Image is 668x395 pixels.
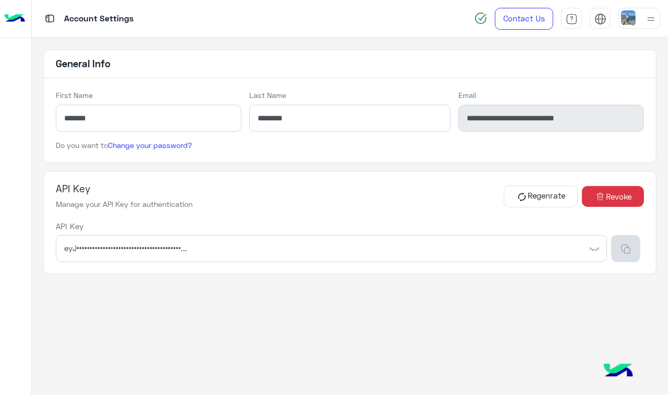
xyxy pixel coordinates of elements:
label: First Name [56,90,93,101]
label: Email [458,90,476,101]
img: tab [594,13,606,25]
p: Account Settings [64,12,133,26]
img: generate.svg [516,193,528,201]
a: tab [561,8,582,30]
h5: API Key [56,183,192,195]
button: Revoke [582,186,645,207]
span: eyJ••••••••••••••••••••••••••••••••••••••••... [56,235,607,262]
img: tab [566,13,578,25]
img: Logo [4,8,25,30]
button: Regenrate [504,186,578,207]
img: spinner [475,12,487,24]
img: profile [645,13,658,26]
img: copy [621,244,631,254]
img: userImage [621,10,636,25]
span: Manage your API Key for authentication [56,200,192,208]
img: delete-white.svg [594,192,606,201]
img: hulul-logo.png [600,353,637,390]
span: Revoke [606,191,632,203]
img: tab [43,12,56,25]
img: toggle visibility [589,244,600,254]
h6: API Key [48,221,652,231]
a: Contact Us [495,8,553,30]
label: Last Name [249,90,286,101]
a: Change your password? [108,141,192,150]
h5: General Info [44,50,655,78]
span: Do you want to [56,141,192,150]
